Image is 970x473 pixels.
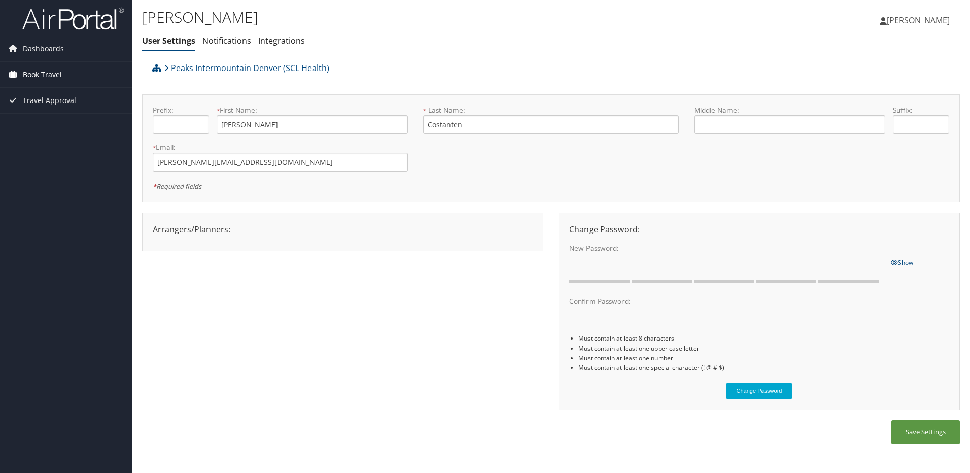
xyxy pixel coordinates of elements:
button: Change Password [726,383,792,399]
label: Suffix: [893,105,949,115]
label: First Name: [217,105,408,115]
label: Email: [153,142,408,152]
span: Show [891,258,913,267]
img: airportal-logo.png [22,7,124,30]
span: Dashboards [23,36,64,61]
a: [PERSON_NAME] [880,5,960,36]
label: Middle Name: [694,105,885,115]
li: Must contain at least one special character (! @ # $) [578,363,949,373]
li: Must contain at least 8 characters [578,333,949,343]
span: Travel Approval [23,88,76,113]
a: User Settings [142,35,195,46]
div: Arrangers/Planners: [145,223,540,235]
a: Peaks Intermountain Denver (SCL Health) [164,58,329,78]
label: Prefix: [153,105,209,115]
a: Integrations [258,35,305,46]
label: Last Name: [423,105,678,115]
li: Must contain at least one upper case letter [578,344,949,353]
li: Must contain at least one number [578,353,949,363]
span: Book Travel [23,62,62,87]
a: Notifications [202,35,251,46]
em: Required fields [153,182,201,191]
button: Save Settings [891,420,960,444]
h1: [PERSON_NAME] [142,7,687,28]
a: Show [891,256,913,267]
label: New Password: [569,243,883,253]
span: [PERSON_NAME] [887,15,950,26]
label: Confirm Password: [569,296,883,307]
div: Change Password: [562,223,957,235]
